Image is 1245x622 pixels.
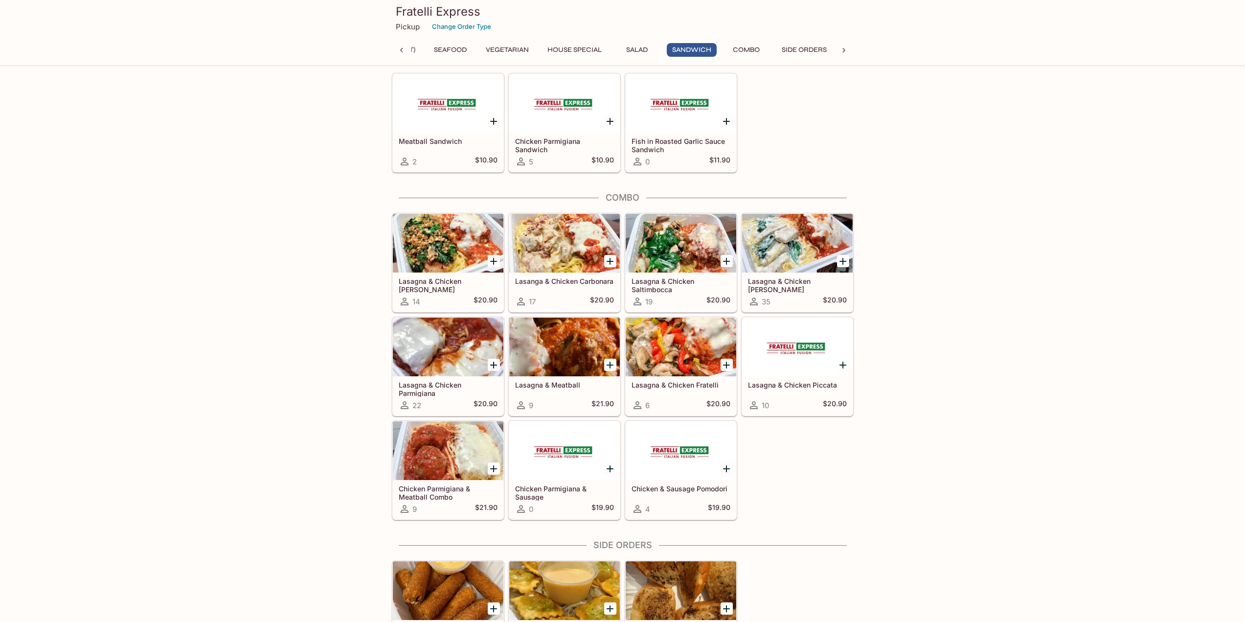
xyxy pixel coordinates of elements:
a: Chicken & Sausage Pomodori4$19.90 [625,421,737,520]
a: Chicken Parmigiana & Sausage0$19.90 [509,421,620,520]
h5: $20.90 [474,296,498,307]
button: Add Lasanga & Chicken Carbonara [604,255,616,267]
h5: Chicken & Sausage Pomodori [632,484,730,493]
h5: $20.90 [823,296,847,307]
h4: Combo [392,192,854,203]
button: Add Chicken Parmigiana Sandwich [604,115,616,127]
button: Add Chicken Parmigiana & Sausage [604,462,616,475]
div: Fried Cheese Sticks [393,561,503,620]
button: Add Lasagna & Chicken Fratelli [721,359,733,371]
button: Vegetarian [480,43,534,57]
button: Salad [615,43,659,57]
button: Add Fried Cheese Sticks [488,602,500,615]
div: Lasagna & Chicken Saltimbocca [626,214,736,273]
span: 9 [529,401,533,410]
div: Chicken & Sausage Pomodori [626,421,736,480]
span: 17 [529,297,536,306]
a: Lasagna & Meatball9$21.90 [509,317,620,416]
span: 4 [645,505,650,514]
h5: Lasagna & Chicken [PERSON_NAME] [748,277,847,293]
a: Meatball Sandwich2$10.90 [392,73,504,172]
span: 35 [762,297,770,306]
span: 0 [529,505,533,514]
h5: $11.90 [709,156,730,167]
h5: Lasagna & Chicken Saltimbocca [632,277,730,293]
button: Add Garlic Bread (5 pcs) [721,602,733,615]
a: Lasagna & Chicken Fratelli6$20.90 [625,317,737,416]
h5: Lasanga & Chicken Carbonara [515,277,614,285]
h5: Lasagna & Chicken [PERSON_NAME] [399,277,498,293]
h5: $21.90 [475,503,498,515]
h5: $20.90 [474,399,498,411]
div: Lasagna & Chicken Piccata [742,318,853,376]
button: Add Meatball Sandwich [488,115,500,127]
a: Lasagna & Chicken Piccata10$20.90 [742,317,853,416]
div: Lasagna & Chicken Alfredo [742,214,853,273]
button: Add Lasagna & Chicken Basilio [488,255,500,267]
div: Lasagna & Chicken Parmigiana [393,318,503,376]
a: Chicken Parmigiana Sandwich5$10.90 [509,73,620,172]
button: Add Lasagna & Meatball [604,359,616,371]
div: Chicken Parmigiana Sandwich [509,74,620,133]
button: Add Lasagna & Chicken Alfredo [837,255,849,267]
div: Lasagna & Chicken Fratelli [626,318,736,376]
div: Chicken Parmigiana & Sausage [509,421,620,480]
span: 0 [645,157,650,166]
h4: Side Orders [392,540,854,551]
button: Change Order Type [428,19,496,34]
button: Seafood [429,43,473,57]
button: Add Lasagna & Chicken Piccata [837,359,849,371]
h5: $19.90 [708,503,730,515]
h5: $20.90 [590,296,614,307]
span: 6 [645,401,650,410]
h5: Fish in Roasted Garlic Sauce Sandwich [632,137,730,153]
button: Add Fried Ravioli [604,602,616,615]
span: 10 [762,401,769,410]
h5: $21.90 [591,399,614,411]
span: 9 [412,505,417,514]
a: Fish in Roasted Garlic Sauce Sandwich0$11.90 [625,73,737,172]
span: 22 [412,401,421,410]
button: Add Lasagna & Chicken Parmigiana [488,359,500,371]
a: Chicken Parmigiana & Meatball Combo9$21.90 [392,421,504,520]
span: 5 [529,157,533,166]
h5: Meatball Sandwich [399,137,498,145]
h5: $10.90 [475,156,498,167]
h5: Lasagna & Chicken Parmigiana [399,381,498,397]
h5: $20.90 [823,399,847,411]
span: 14 [412,297,420,306]
div: Fish in Roasted Garlic Sauce Sandwich [626,74,736,133]
p: Pickup [396,22,420,31]
div: Lasagna & Chicken Basilio [393,214,503,273]
div: Lasagna & Meatball [509,318,620,376]
button: Sandwich [667,43,717,57]
div: Fried Ravioli [509,561,620,620]
div: Meatball Sandwich [393,74,503,133]
a: Lasanga & Chicken Carbonara17$20.90 [509,213,620,312]
h5: $20.90 [706,399,730,411]
button: Add Lasagna & Chicken Saltimbocca [721,255,733,267]
div: Garlic Bread (5 pcs) [626,561,736,620]
a: Lasagna & Chicken [PERSON_NAME]14$20.90 [392,213,504,312]
h3: Fratelli Express [396,4,850,19]
h5: $10.90 [591,156,614,167]
h5: $20.90 [706,296,730,307]
button: Side Orders [776,43,832,57]
h5: Chicken Parmigiana & Meatball Combo [399,484,498,501]
button: House Special [542,43,607,57]
a: Lasagna & Chicken Parmigiana22$20.90 [392,317,504,416]
span: 2 [412,157,417,166]
span: 19 [645,297,653,306]
h5: Lasagna & Chicken Piccata [748,381,847,389]
button: Add Chicken Parmigiana & Meatball Combo [488,462,500,475]
h5: Chicken Parmigiana & Sausage [515,484,614,501]
div: Chicken Parmigiana & Meatball Combo [393,421,503,480]
h5: Chicken Parmigiana Sandwich [515,137,614,153]
h5: $19.90 [591,503,614,515]
h5: Lasagna & Chicken Fratelli [632,381,730,389]
a: Lasagna & Chicken [PERSON_NAME]35$20.90 [742,213,853,312]
a: Lasagna & Chicken Saltimbocca19$20.90 [625,213,737,312]
button: Add Fish in Roasted Garlic Sauce Sandwich [721,115,733,127]
button: Combo [724,43,769,57]
div: Lasanga & Chicken Carbonara [509,214,620,273]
